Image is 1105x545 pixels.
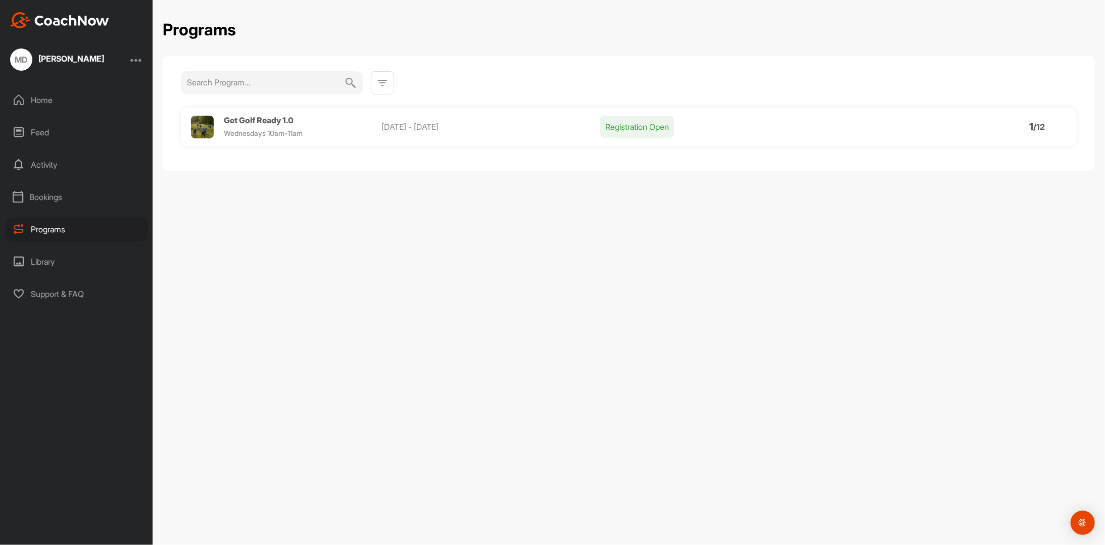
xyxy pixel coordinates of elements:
[6,249,148,274] div: Library
[376,77,389,89] img: svg+xml;base64,PHN2ZyB3aWR0aD0iMjQiIGhlaWdodD0iMjQiIHZpZXdCb3g9IjAgMCAyNCAyNCIgZmlsbD0ibm9uZSIgeG...
[6,152,148,177] div: Activity
[6,184,148,210] div: Bookings
[38,55,104,63] div: [PERSON_NAME]
[10,12,109,28] img: CoachNow
[224,115,294,125] span: Get Golf Ready 1.0
[6,120,148,145] div: Feed
[1071,511,1095,535] div: Open Intercom Messenger
[1029,123,1033,131] p: 1
[163,20,236,40] h2: Programs
[10,48,32,71] div: MD
[381,121,600,133] p: [DATE] - [DATE]
[6,217,148,242] div: Programs
[191,116,214,138] img: Profile picture
[600,116,674,138] p: Registration Open
[6,87,148,113] div: Home
[6,281,148,307] div: Support & FAQ
[224,129,303,137] span: Wednesdays 10am-11am
[1033,123,1045,131] p: / 12
[187,71,345,93] input: Search Program...
[345,71,357,94] img: svg+xml;base64,PHN2ZyB3aWR0aD0iMjQiIGhlaWdodD0iMjQiIHZpZXdCb3g9IjAgMCAyNCAyNCIgZmlsbD0ibm9uZSIgeG...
